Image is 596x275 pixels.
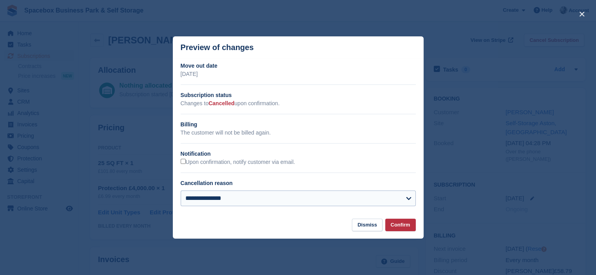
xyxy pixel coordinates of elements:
button: Confirm [385,219,416,232]
h2: Billing [181,120,416,129]
button: close [576,8,588,20]
button: Dismiss [352,219,382,232]
h2: Move out date [181,62,416,70]
p: The customer will not be billed again. [181,129,416,137]
label: Upon confirmation, notify customer via email. [181,159,295,166]
p: [DATE] [181,70,416,78]
span: Cancelled [208,100,234,106]
h2: Subscription status [181,91,416,99]
h2: Notification [181,150,416,158]
label: Cancellation reason [181,180,233,186]
input: Upon confirmation, notify customer via email. [181,159,186,164]
p: Changes to upon confirmation. [181,99,416,108]
p: Preview of changes [181,43,254,52]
